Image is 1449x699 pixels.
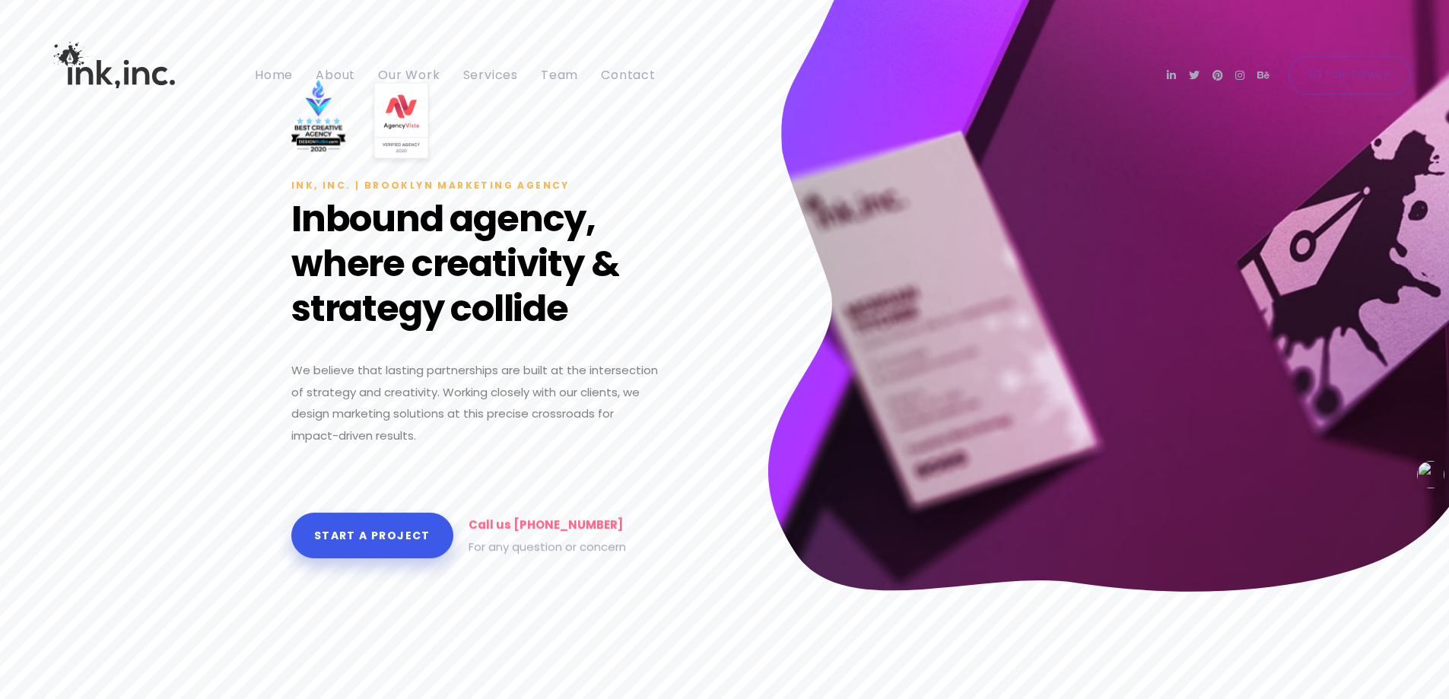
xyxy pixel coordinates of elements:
[291,283,568,334] span: strategy collide
[291,427,416,443] span: impact-driven results.
[469,538,626,554] span: For any question or concern
[1289,56,1411,95] a: Get in Touch
[291,405,614,421] span: design marketing solutions at this precise crossroads for
[541,66,578,84] span: Team
[291,193,596,244] span: Inbound agency,
[291,178,570,192] span: Ink, Inc. | Brooklyn Marketing Agency
[291,384,640,400] span: of strategy and creativity. Working closely with our clients, we
[601,66,656,84] span: Contact
[291,238,619,289] span: where creativity &
[469,516,623,532] span: Call us [PHONE_NUMBER]
[316,66,355,84] span: About
[313,526,430,546] span: Start a project
[291,362,658,378] span: We believe that lasting partnerships are built at the intersection
[255,66,293,84] span: Home
[38,14,190,116] img: Ink, Inc. | Marketing Agency
[291,513,453,558] a: Start a project
[378,66,440,84] span: Our Work
[463,66,518,84] span: Services
[1308,66,1390,84] span: Get in Touch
